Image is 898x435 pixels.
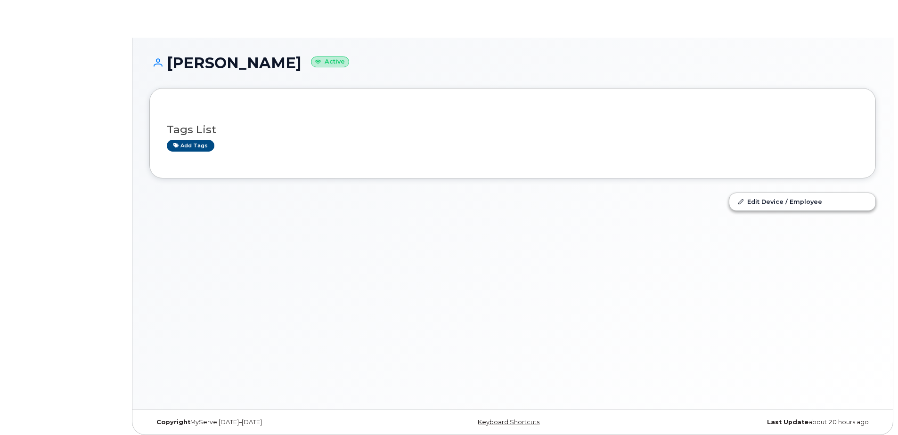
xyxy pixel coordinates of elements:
small: Active [311,56,349,67]
h1: [PERSON_NAME] [149,55,876,71]
strong: Copyright [156,419,190,426]
h3: Tags List [167,124,858,136]
a: Keyboard Shortcuts [478,419,539,426]
strong: Last Update [767,419,808,426]
a: Edit Device / Employee [729,193,875,210]
div: MyServe [DATE]–[DATE] [149,419,392,426]
a: Add tags [167,140,214,152]
div: about 20 hours ago [634,419,876,426]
